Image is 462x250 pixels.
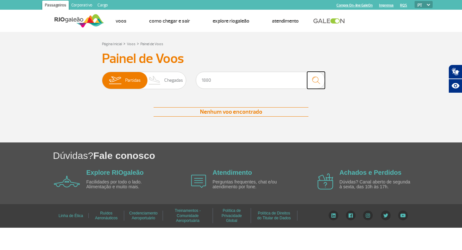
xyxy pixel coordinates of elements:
[86,169,144,176] a: Explore RIOgaleão
[317,173,333,190] img: airplane icon
[93,150,155,161] span: Fale conosco
[339,169,401,176] a: Achados e Perdidos
[272,18,299,24] a: Atendimento
[379,3,394,7] a: Imprensa
[448,65,462,79] button: Abrir tradutor de língua de sinais.
[137,40,139,47] a: >
[381,211,391,220] img: Twitter
[213,180,287,190] p: Perguntas frequentes, chat e/ou atendimento por fone.
[69,1,95,11] a: Corporativo
[127,42,136,47] a: Voos
[196,72,325,89] input: Voo, cidade ou cia aérea
[363,211,373,220] img: Instagram
[102,42,122,47] a: Página Inicial
[86,180,161,190] p: Facilidades por todo o lado. Alimentação e muito mais.
[191,175,206,188] img: airplane icon
[339,180,414,190] p: Dúvidas? Canal aberto de segunda à sexta, das 10h às 17h.
[448,65,462,93] div: Plugin de acessibilidade da Hand Talk.
[400,3,407,7] a: RQS
[336,3,373,7] a: Compra On-line GaleOn
[257,209,291,223] a: Política de Direitos do Titular de Dados
[328,211,338,220] img: LinkedIn
[346,211,356,220] img: Facebook
[154,107,308,117] div: Nenhum voo encontrado
[398,211,408,220] img: YouTube
[213,18,249,24] a: Explore RIOgaleão
[123,40,126,47] a: >
[95,209,117,223] a: Ruídos Aeronáuticos
[140,42,163,47] a: Painel de Voos
[149,18,190,24] a: Como chegar e sair
[58,211,83,220] a: Linha de Ética
[164,72,183,89] span: Chegadas
[53,149,462,162] h1: Dúvidas?
[105,72,125,89] img: slider-embarque
[42,1,69,11] a: Passageiros
[448,79,462,93] button: Abrir recursos assistivos.
[213,169,252,176] a: Atendimento
[95,1,110,11] a: Cargo
[115,18,126,24] a: Voos
[54,176,80,187] img: airplane icon
[222,206,242,225] a: Política de Privacidade Global
[175,206,201,225] a: Treinamentos - Comunidade Aeroportuária
[102,51,360,67] h3: Painel de Voos
[145,72,164,89] img: slider-desembarque
[125,72,141,89] span: Partidas
[129,209,157,223] a: Credenciamento Aeroportuário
